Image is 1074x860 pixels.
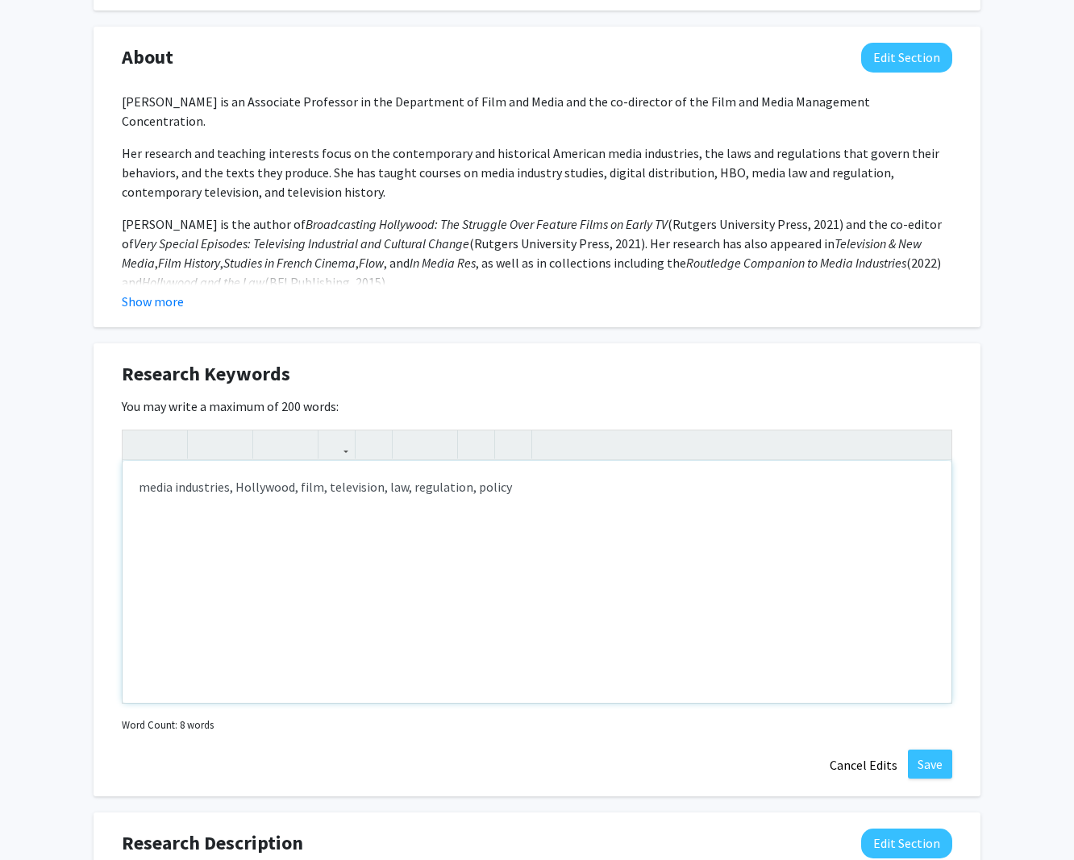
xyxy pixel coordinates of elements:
button: Cancel Edits [819,750,908,780]
button: Edit Research Description [861,829,952,858]
small: Word Count: 8 words [122,717,214,733]
span: Research Description [122,829,303,858]
button: Emphasis (Ctrl + I) [220,430,248,459]
em: Flow [359,255,384,271]
em: Hollywood and the Law [142,274,264,290]
button: Show more [122,292,184,311]
button: Strong (Ctrl + B) [192,430,220,459]
iframe: Chat [12,787,69,848]
button: Save [908,750,952,779]
button: Fullscreen [919,430,947,459]
button: Superscript [257,430,285,459]
button: Insert horizontal rule [499,430,527,459]
button: Redo (Ctrl + Y) [155,430,183,459]
em: Broadcasting Hollywood: The Struggle Over Feature Films on Early TV [306,216,668,232]
p: [PERSON_NAME] is an Associate Professor in the Department of Film and Media and the co-director o... [122,92,952,131]
em: Very Special Episodes: Televising Industrial and Cultural Change [134,235,469,251]
span: Research Keywords [122,359,290,388]
button: Subscript [285,430,314,459]
button: Undo (Ctrl + Z) [127,430,155,459]
span: About [122,43,173,72]
button: Link [323,430,351,459]
label: You may write a maximum of 200 words: [122,397,339,416]
button: Unordered list [397,430,425,459]
em: Studies in French Cinema [223,255,356,271]
button: Ordered list [425,430,453,459]
button: Edit About [861,43,952,73]
button: Remove format [462,430,490,459]
span: [PERSON_NAME] is the author of (Rutgers University Press, 2021) and the co-editor of (Rutgers Uni... [122,216,942,290]
em: In Media Res [410,255,476,271]
p: Her research and teaching interests focus on the contemporary and historical American media indus... [122,143,952,201]
div: Note to users with screen readers: Please deactivate our accessibility plugin for this page as it... [123,461,951,703]
em: Film History [158,255,220,271]
button: Insert Image [360,430,388,459]
em: Routledge Companion to Media Industries [686,255,906,271]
